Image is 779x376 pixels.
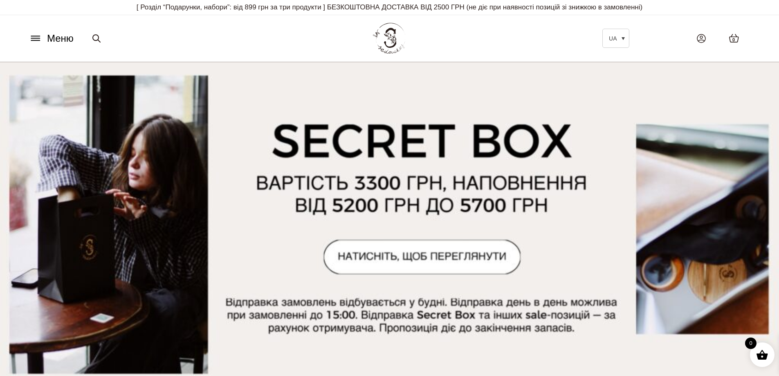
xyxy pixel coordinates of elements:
[373,23,406,54] img: BY SADOVSKIY
[609,35,617,42] span: UA
[47,31,74,46] span: Меню
[745,338,757,349] span: 0
[602,29,629,48] a: UA
[27,31,76,46] button: Меню
[721,25,748,51] a: 0
[732,36,735,43] span: 0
